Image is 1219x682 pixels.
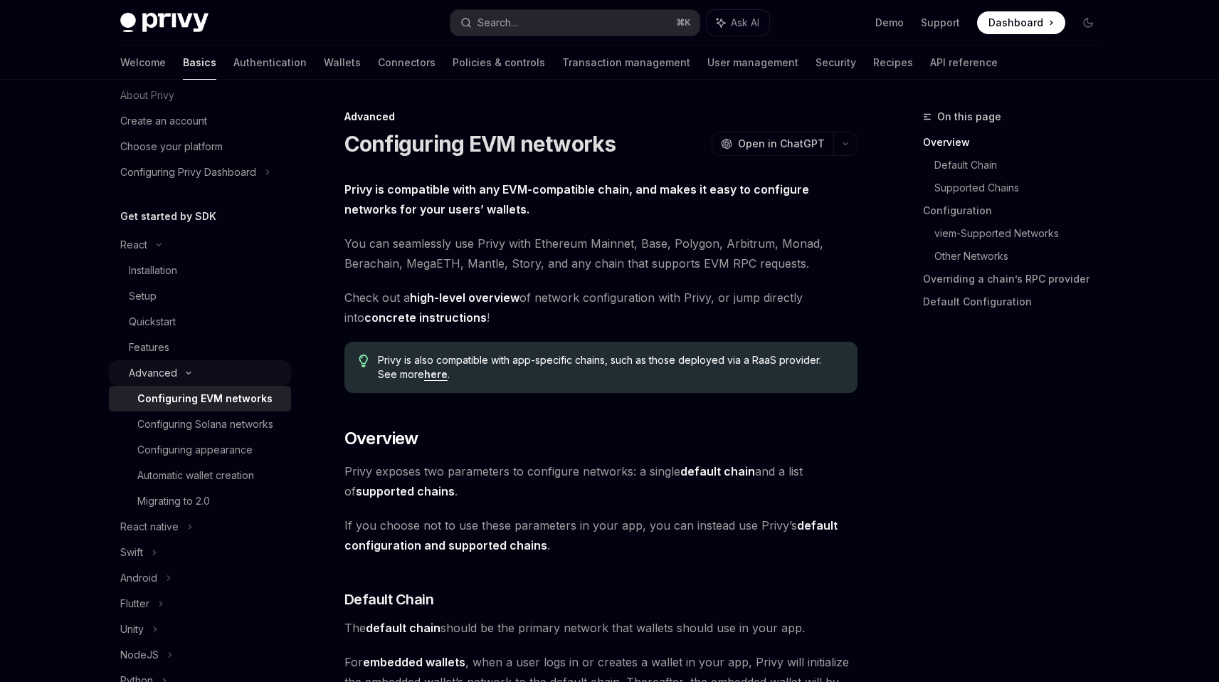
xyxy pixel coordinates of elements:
span: Privy exposes two parameters to configure networks: a single and a list of . [344,461,857,501]
a: Security [816,46,856,80]
a: Installation [109,258,291,283]
span: Privy is also compatible with app-specific chains, such as those deployed via a RaaS provider. Se... [378,353,843,382]
a: Connectors [378,46,436,80]
span: You can seamlessly use Privy with Ethereum Mainnet, Base, Polygon, Arbitrum, Monad, Berachain, Me... [344,234,857,273]
a: Overview [923,131,1111,154]
div: Configuring EVM networks [137,390,273,407]
span: Dashboard [988,16,1043,30]
svg: Tip [359,355,369,367]
div: Advanced [129,364,177,382]
div: Choose your platform [120,138,223,155]
a: User management [707,46,798,80]
a: Default Chain [934,154,1111,177]
div: Migrating to 2.0 [137,493,210,510]
div: Automatic wallet creation [137,467,254,484]
a: Wallets [324,46,361,80]
div: Unity [120,621,144,638]
button: Ask AI [707,10,769,36]
a: Default Configuration [923,290,1111,313]
h5: Get started by SDK [120,208,216,225]
div: Create an account [120,112,207,130]
a: Configuring Solana networks [109,411,291,437]
div: Quickstart [129,313,176,330]
a: Features [109,335,291,360]
span: Default Chain [344,589,434,609]
a: Quickstart [109,309,291,335]
a: Choose your platform [109,134,291,159]
strong: supported chains [356,484,455,498]
a: Configuring appearance [109,437,291,463]
a: here [424,368,448,381]
strong: embedded wallets [363,655,465,669]
strong: Privy is compatible with any EVM-compatible chain, and makes it easy to configure networks for yo... [344,182,809,216]
span: The should be the primary network that wallets should use in your app. [344,618,857,638]
span: Open in ChatGPT [738,137,825,151]
a: Recipes [873,46,913,80]
a: viem-Supported Networks [934,222,1111,245]
span: ⌘ K [676,17,691,28]
button: Open in ChatGPT [712,132,833,156]
div: NodeJS [120,646,159,663]
a: Dashboard [977,11,1065,34]
button: Search...⌘K [450,10,700,36]
div: Advanced [344,110,857,124]
a: API reference [930,46,998,80]
a: Migrating to 2.0 [109,488,291,514]
a: Support [921,16,960,30]
a: Overriding a chain’s RPC provider [923,268,1111,290]
div: Configuring Privy Dashboard [120,164,256,181]
div: Installation [129,262,177,279]
a: Basics [183,46,216,80]
a: Policies & controls [453,46,545,80]
div: Flutter [120,595,149,612]
a: Supported Chains [934,177,1111,199]
span: Check out a of network configuration with Privy, or jump directly into ! [344,288,857,327]
a: Automatic wallet creation [109,463,291,488]
a: Other Networks [934,245,1111,268]
strong: default chain [680,464,755,478]
div: Configuring appearance [137,441,253,458]
img: dark logo [120,13,209,33]
h1: Configuring EVM networks [344,131,616,157]
strong: default chain [366,621,440,635]
div: Android [120,570,157,587]
div: Swift [120,544,143,561]
div: React [120,236,147,253]
span: Overview [344,427,418,450]
div: Features [129,339,169,356]
div: Setup [129,288,157,305]
a: Configuring EVM networks [109,386,291,411]
a: concrete instructions [364,310,487,325]
a: Configuration [923,199,1111,222]
a: default chain [680,464,755,479]
a: Authentication [233,46,307,80]
button: Toggle dark mode [1077,11,1099,34]
div: Search... [477,14,517,31]
a: Setup [109,283,291,309]
a: Demo [875,16,904,30]
a: supported chains [356,484,455,499]
div: React native [120,518,179,535]
span: Ask AI [731,16,759,30]
a: Create an account [109,108,291,134]
a: Transaction management [562,46,690,80]
span: If you choose not to use these parameters in your app, you can instead use Privy’s . [344,515,857,555]
div: Configuring Solana networks [137,416,273,433]
a: Welcome [120,46,166,80]
a: high-level overview [410,290,519,305]
span: On this page [937,108,1001,125]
